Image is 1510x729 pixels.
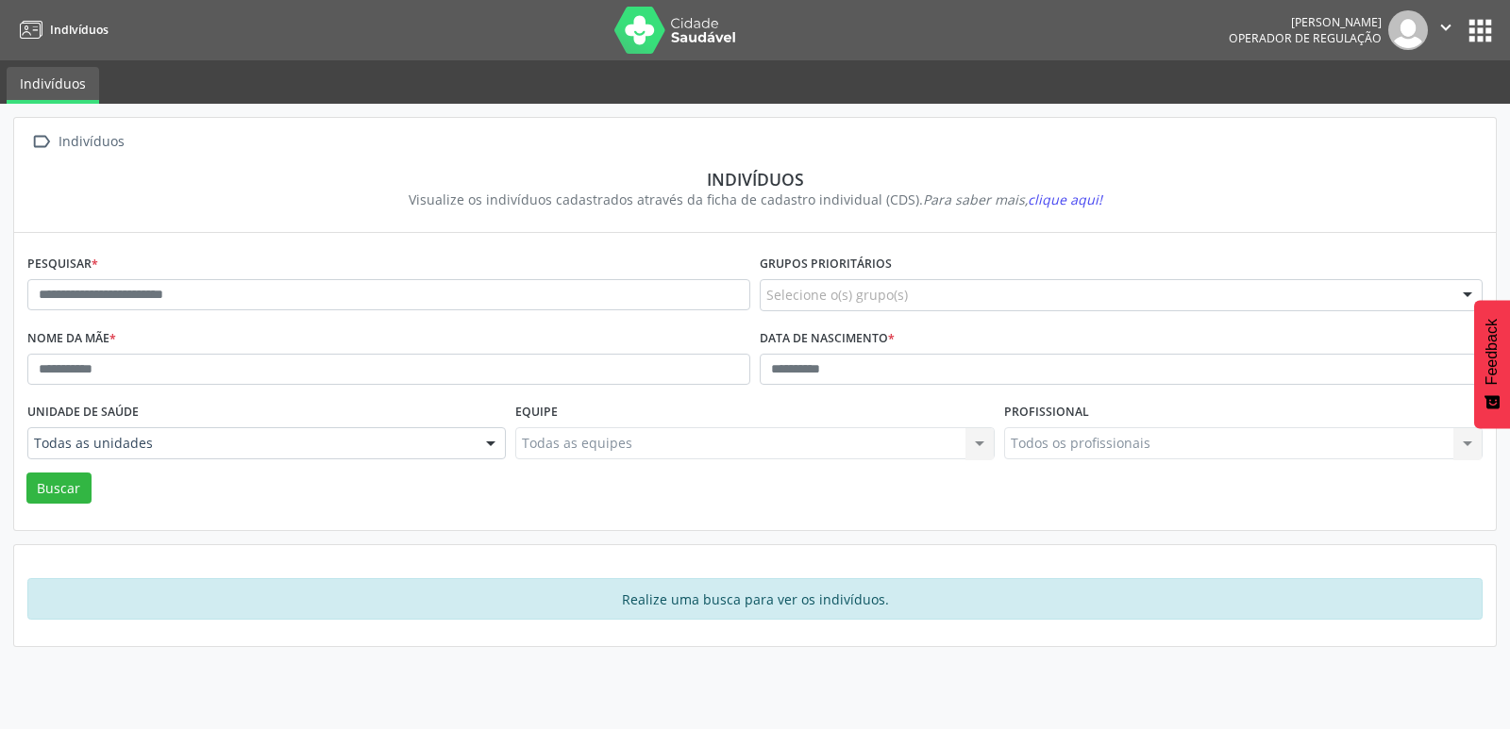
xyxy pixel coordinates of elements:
div: [PERSON_NAME] [1229,14,1382,30]
a: Indivíduos [13,14,109,45]
label: Equipe [515,398,558,427]
label: Profissional [1004,398,1089,427]
button:  [1428,10,1464,50]
span: Feedback [1484,319,1501,385]
button: Buscar [26,472,92,505]
div: Realize uma busca para ver os indivíduos. [27,578,1483,620]
label: Unidade de saúde [27,398,139,427]
i: Para saber mais, [923,191,1102,208]
span: Indivíduos [50,22,109,38]
button: apps [1464,14,1497,47]
a: Indivíduos [7,67,99,104]
label: Data de nascimento [760,324,895,354]
i:  [1435,17,1456,38]
div: Indivíduos [55,128,127,156]
img: img [1388,10,1428,50]
i:  [27,128,55,156]
label: Grupos prioritários [760,250,892,279]
div: Indivíduos [41,169,1469,190]
span: Selecione o(s) grupo(s) [766,285,908,305]
label: Pesquisar [27,250,98,279]
span: clique aqui! [1028,191,1102,208]
a:  Indivíduos [27,128,127,156]
button: Feedback - Mostrar pesquisa [1474,300,1510,428]
span: Operador de regulação [1229,30,1382,46]
div: Visualize os indivíduos cadastrados através da ficha de cadastro individual (CDS). [41,190,1469,209]
span: Todas as unidades [34,434,467,453]
label: Nome da mãe [27,324,116,354]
